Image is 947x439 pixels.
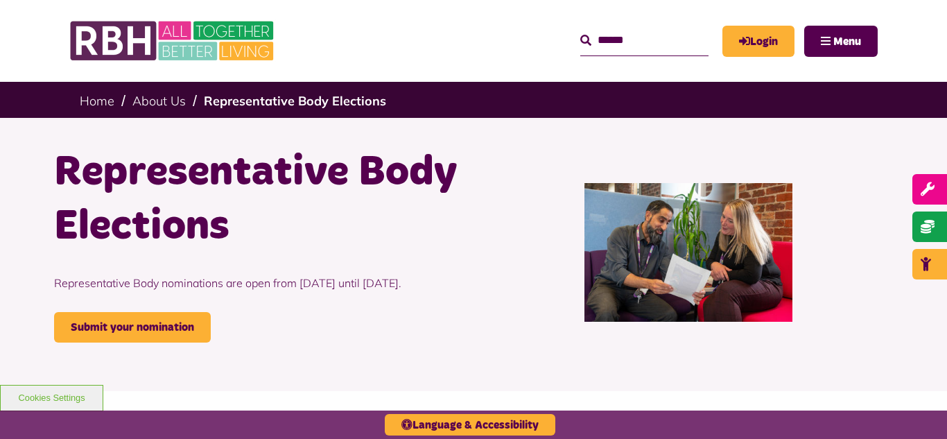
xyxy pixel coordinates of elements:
a: About Us [132,93,186,109]
a: Submit your nomination [54,312,211,343]
a: Representative Body Elections [204,93,386,109]
h1: Representative Body Elections [54,146,463,254]
iframe: Netcall Web Assistant for live chat [885,377,947,439]
button: Navigation [804,26,878,57]
span: Menu [833,36,861,47]
a: Home [80,93,114,109]
img: RBH [69,14,277,68]
img: P10 Plan [584,183,793,322]
p: Representative Body nominations are open from [DATE] until [DATE]. [54,254,463,312]
button: Language & Accessibility [385,414,555,436]
a: MyRBH [722,26,794,57]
